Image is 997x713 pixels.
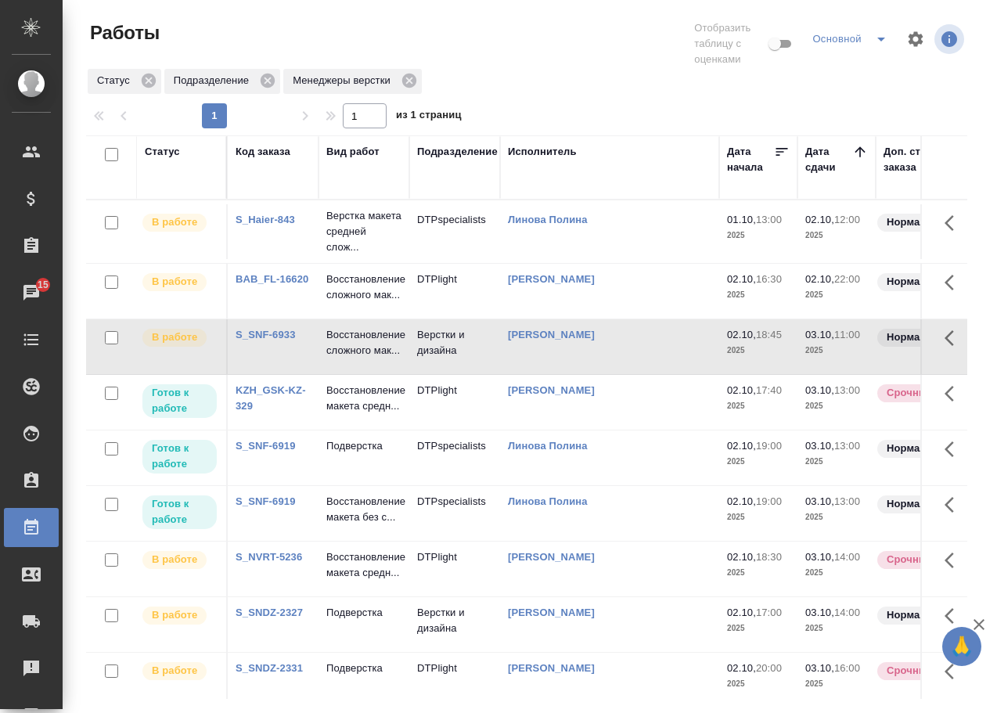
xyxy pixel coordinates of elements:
span: Отобразить таблицу с оценками [694,20,765,67]
p: Нормальный [887,274,954,290]
span: Работы [86,20,160,45]
a: [PERSON_NAME] [508,662,595,674]
span: Посмотреть информацию [934,24,967,54]
p: 2025 [727,565,790,581]
div: Статус [88,69,161,94]
span: 15 [28,277,58,293]
p: 18:45 [756,329,782,340]
p: 2025 [805,228,868,243]
p: Восстановление сложного мак... [326,327,401,358]
a: S_SNF-6919 [236,440,296,452]
a: S_SNF-6919 [236,495,296,507]
a: 15 [4,273,59,312]
p: 2025 [727,228,790,243]
p: В работе [152,214,197,230]
p: Подверстка [326,438,401,454]
p: Статус [97,73,135,88]
p: В работе [152,329,197,345]
p: 02.10, [727,329,756,340]
p: 03.10, [805,607,834,618]
div: Исполнитель выполняет работу [141,549,218,571]
button: Здесь прячутся важные кнопки [935,486,973,524]
p: 13:00 [834,495,860,507]
p: Нормальный [887,496,954,512]
a: [PERSON_NAME] [508,273,595,285]
div: Исполнитель выполняет работу [141,605,218,626]
span: 🙏 [948,630,975,663]
p: 2025 [727,621,790,636]
a: [PERSON_NAME] [508,384,595,396]
td: DTPspecialists [409,430,500,485]
div: Подразделение [164,69,280,94]
p: Подразделение [174,73,254,88]
p: Нормальный [887,607,954,623]
p: 2025 [727,510,790,525]
p: В работе [152,663,197,679]
p: 17:00 [756,607,782,618]
p: 17:40 [756,384,782,396]
p: Восстановление макета средн... [326,549,401,581]
p: 2025 [727,343,790,358]
p: Менеджеры верстки [293,73,396,88]
p: 20:00 [756,662,782,674]
p: 02.10, [805,214,834,225]
p: 2025 [727,287,790,303]
p: 2025 [805,287,868,303]
a: [PERSON_NAME] [508,551,595,563]
p: Восстановление макета средн... [326,383,401,414]
div: Исполнитель [508,144,577,160]
p: Нормальный [887,214,954,230]
p: 16:30 [756,273,782,285]
p: 19:00 [756,440,782,452]
a: Линова Полина [508,495,588,507]
p: 03.10, [805,662,834,674]
p: В работе [152,552,197,567]
p: 14:00 [834,607,860,618]
span: из 1 страниц [396,106,462,128]
p: Готов к работе [152,441,207,472]
p: 11:00 [834,329,860,340]
p: 03.10, [805,495,834,507]
p: 19:00 [756,495,782,507]
a: KZH_GSK-KZ-329 [236,384,306,412]
p: 02.10, [727,495,756,507]
p: 02.10, [727,607,756,618]
p: Срочный [887,663,934,679]
td: DTPlight [409,264,500,319]
a: S_SNF-6933 [236,329,296,340]
p: 12:00 [834,214,860,225]
a: Линова Полина [508,440,588,452]
a: [PERSON_NAME] [508,607,595,618]
a: [PERSON_NAME] [508,329,595,340]
div: Менеджеры верстки [283,69,422,94]
td: DTPspecialists [409,204,500,259]
div: Дата сдачи [805,144,852,175]
p: 03.10, [805,440,834,452]
td: DTPspecialists [409,486,500,541]
p: 2025 [727,398,790,414]
p: Верстка макета средней слож... [326,208,401,255]
p: 02.10, [727,273,756,285]
p: Нормальный [887,329,954,345]
button: 🙏 [942,627,981,666]
p: 14:00 [834,551,860,563]
p: 03.10, [805,551,834,563]
p: 18:30 [756,551,782,563]
td: Верстки и дизайна [409,597,500,652]
button: Здесь прячутся важные кнопки [935,653,973,690]
p: 13:00 [834,440,860,452]
p: Восстановление макета без с... [326,494,401,525]
button: Здесь прячутся важные кнопки [935,597,973,635]
div: Подразделение [417,144,498,160]
p: 2025 [727,454,790,470]
p: 13:00 [834,384,860,396]
p: 2025 [805,565,868,581]
div: split button [808,27,897,52]
p: 22:00 [834,273,860,285]
button: Здесь прячутся важные кнопки [935,319,973,357]
td: Верстки и дизайна [409,319,500,374]
p: 16:00 [834,662,860,674]
div: Вид работ [326,144,380,160]
p: 2025 [805,454,868,470]
p: 2025 [727,676,790,692]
